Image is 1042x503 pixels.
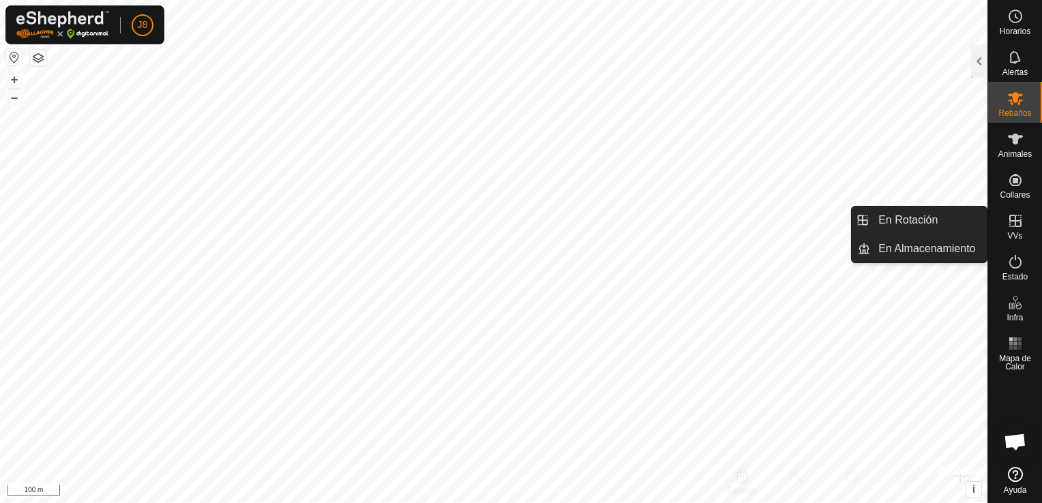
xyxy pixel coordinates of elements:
[30,50,46,66] button: Capas del Mapa
[6,49,23,65] button: Restablecer Mapa
[16,11,109,39] img: Logo Gallagher
[988,461,1042,500] a: Ayuda
[878,212,938,228] span: En Rotación
[1007,232,1022,240] span: VVs
[878,241,975,257] span: En Almacenamiento
[972,483,975,495] span: i
[138,18,148,32] span: J8
[870,207,987,234] a: En Rotación
[870,235,987,262] a: En Almacenamiento
[966,482,981,497] button: i
[1000,27,1030,35] span: Horarios
[518,485,564,498] a: Contáctenos
[998,150,1032,158] span: Animales
[1007,314,1023,322] span: Infra
[6,89,23,106] button: –
[1004,486,1027,494] span: Ayuda
[992,354,1039,371] span: Mapa de Calor
[423,485,502,498] a: Política de Privacidad
[852,207,987,234] li: En Rotación
[995,421,1036,462] div: Chat abierto
[1000,191,1030,199] span: Collares
[998,109,1031,117] span: Rebaños
[1002,273,1028,281] span: Estado
[852,235,987,262] li: En Almacenamiento
[1002,68,1028,76] span: Alertas
[6,72,23,88] button: +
